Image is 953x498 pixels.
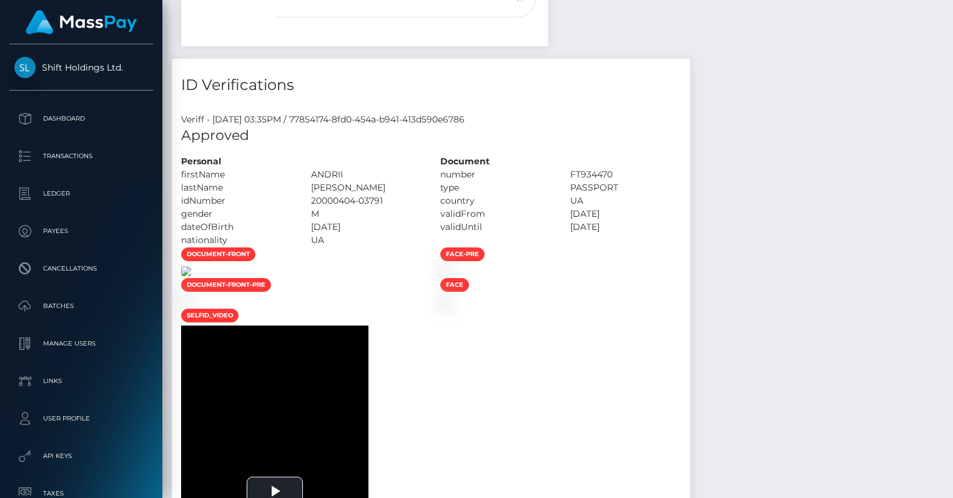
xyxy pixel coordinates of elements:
a: Transactions [9,141,153,172]
p: Dashboard [14,109,148,128]
div: PASSPORT [561,181,691,194]
h4: ID Verifications [181,74,681,96]
div: 20000404-03791 [302,194,432,207]
div: UA [561,194,691,207]
div: M [302,207,432,221]
a: Dashboard [9,103,153,134]
h5: Approved [181,126,681,146]
img: MassPay Logo [26,10,137,34]
a: API Keys [9,441,153,472]
div: [DATE] [561,207,691,221]
div: idNumber [172,194,302,207]
div: type [431,181,561,194]
a: Payees [9,216,153,247]
span: document-front [181,247,255,261]
div: validFrom [431,207,561,221]
div: FT934470 [561,168,691,181]
p: Transactions [14,147,148,166]
a: Cancellations [9,253,153,284]
div: firstName [172,168,302,181]
div: [PERSON_NAME] [302,181,432,194]
div: [DATE] [561,221,691,234]
span: Shift Holdings Ltd. [9,62,153,73]
div: lastName [172,181,302,194]
span: face-pre [440,247,485,261]
p: Links [14,372,148,391]
p: API Keys [14,447,148,466]
a: Ledger [9,178,153,209]
a: Links [9,366,153,397]
img: ccebcd6e-3a62-43e1-b975-113f06cfdc8a [181,266,191,276]
strong: Personal [181,156,221,167]
div: Veriff - [DATE] 03:35PM / 77854174-8fd0-454a-b941-413d590e6786 [172,113,690,126]
a: User Profile [9,403,153,434]
p: Payees [14,222,148,241]
div: country [431,194,561,207]
div: number [431,168,561,181]
span: selfid_video [181,309,239,322]
div: validUntil [431,221,561,234]
p: Manage Users [14,334,148,353]
strong: Document [440,156,490,167]
img: b148aff3-418a-4841-9ec8-d80c37f2565d [440,266,450,276]
p: User Profile [14,409,148,428]
div: nationality [172,234,302,247]
img: db08a070-1fef-4565-a9b9-50f5d41971e5 [440,297,450,307]
p: Cancellations [14,259,148,278]
span: document-front-pre [181,278,271,292]
div: [DATE] [302,221,432,234]
p: Ledger [14,184,148,203]
span: face [440,278,469,292]
a: Batches [9,291,153,322]
div: ANDRII [302,168,432,181]
p: Batches [14,297,148,316]
div: UA [302,234,432,247]
img: 7730dc01-8303-48c8-8d71-3c0b2709a59b [181,297,191,307]
div: dateOfBirth [172,221,302,234]
div: gender [172,207,302,221]
a: Manage Users [9,328,153,359]
img: Shift Holdings Ltd. [14,57,36,78]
